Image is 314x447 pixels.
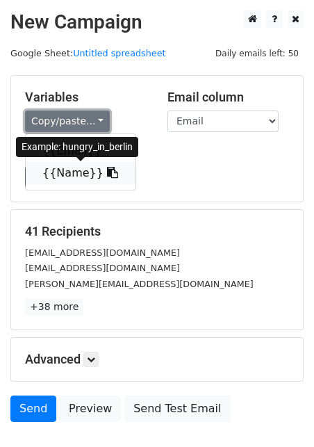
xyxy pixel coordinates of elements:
span: Daily emails left: 50 [210,46,304,61]
small: [EMAIL_ADDRESS][DOMAIN_NAME] [25,247,180,258]
a: Preview [60,396,121,422]
a: Copy/paste... [25,111,110,132]
h5: Email column [167,90,289,105]
h2: New Campaign [10,10,304,34]
small: Google Sheet: [10,48,166,58]
iframe: Chat Widget [245,380,314,447]
a: Untitled spreadsheet [73,48,165,58]
h5: 41 Recipients [25,224,289,239]
a: Send [10,396,56,422]
h5: Advanced [25,352,289,367]
a: Send Test Email [124,396,230,422]
div: Example: hungry_in_berlin [16,137,138,157]
a: {{Name}} [26,162,135,184]
small: [PERSON_NAME][EMAIL_ADDRESS][DOMAIN_NAME] [25,279,254,289]
h5: Variables [25,90,147,105]
small: [EMAIL_ADDRESS][DOMAIN_NAME] [25,263,180,273]
a: +38 more [25,298,83,316]
a: Daily emails left: 50 [210,48,304,58]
